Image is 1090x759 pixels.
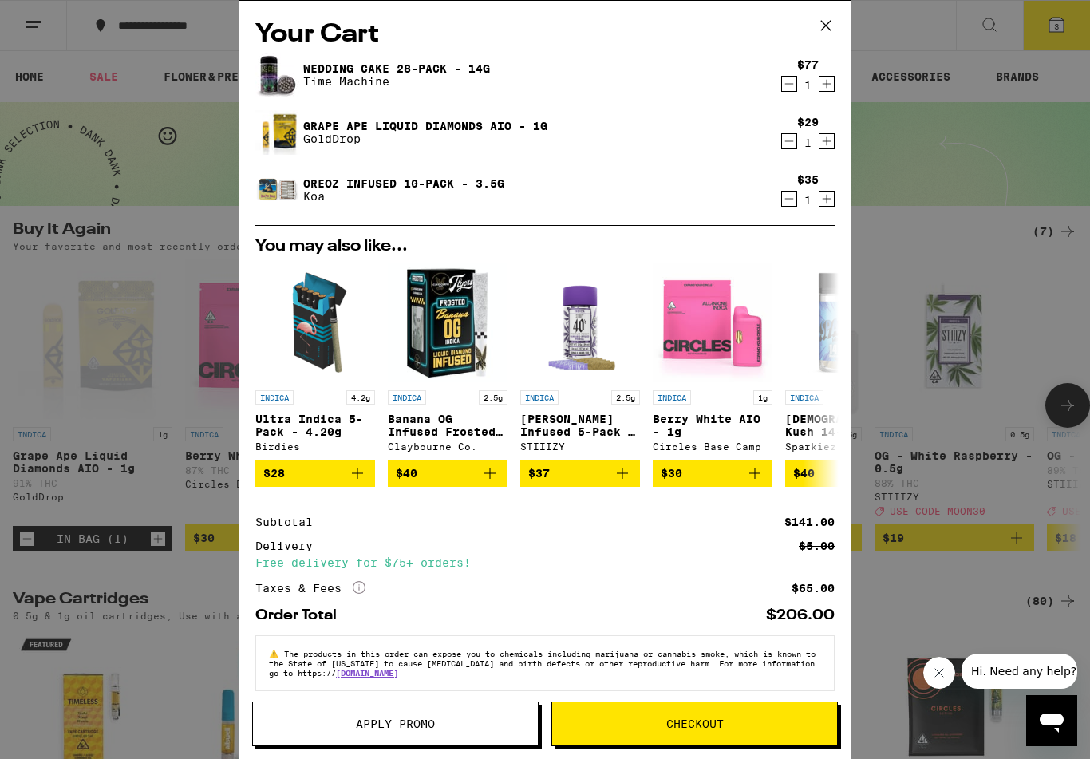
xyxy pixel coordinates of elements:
div: $141.00 [784,516,835,528]
div: $5.00 [799,540,835,551]
div: 1 [797,79,819,92]
button: Add to bag [520,460,640,487]
span: $28 [263,467,285,480]
button: Add to bag [653,460,772,487]
button: Decrement [781,133,797,149]
div: Order Total [255,608,348,623]
div: $35 [797,173,819,186]
p: [DEMOGRAPHIC_DATA] Kush 14-Pack - 14g [785,413,905,438]
p: Time Machine [303,75,490,88]
button: Add to bag [785,460,905,487]
div: Sparkiez [785,441,905,452]
iframe: Button to launch messaging window [1026,695,1077,746]
p: 2.5g [479,390,507,405]
img: Wedding Cake 28-Pack - 14g [255,53,300,97]
a: Grape Ape Liquid Diamonds AIO - 1g [303,120,547,132]
img: Birdies - Ultra Indica 5-Pack - 4.20g [255,263,375,382]
p: GoldDrop [303,132,547,145]
button: Increment [819,76,835,92]
p: Banana OG Infused Frosted Flyers 5-Pack - 2.5g [388,413,507,438]
div: 1 [797,136,819,149]
span: Checkout [666,718,724,729]
div: $65.00 [792,583,835,594]
iframe: Message from company [962,654,1077,689]
div: Circles Base Camp [653,441,772,452]
div: $29 [797,116,819,128]
p: INDICA [388,390,426,405]
span: $37 [528,467,550,480]
p: Ultra Indica 5-Pack - 4.20g [255,413,375,438]
a: Oreoz Infused 10-Pack - 3.5g [303,177,504,190]
button: Add to bag [255,460,375,487]
div: Birdies [255,441,375,452]
a: Open page for Hindu Kush 14-Pack - 14g from Sparkiez [785,263,905,460]
p: Berry White AIO - 1g [653,413,772,438]
iframe: Close message [923,657,955,689]
img: STIIIZY - King Louis XIII Infused 5-Pack - 2.5g [520,263,640,382]
p: [PERSON_NAME] Infused 5-Pack - 2.5g [520,413,640,438]
a: Open page for Banana OG Infused Frosted Flyers 5-Pack - 2.5g from Claybourne Co. [388,263,507,460]
button: Apply Promo [252,702,539,746]
div: Free delivery for $75+ orders! [255,557,835,568]
p: INDICA [520,390,559,405]
div: 1 [797,194,819,207]
span: Apply Promo [356,718,435,729]
span: $40 [793,467,815,480]
div: Delivery [255,540,324,551]
p: 4.2g [346,390,375,405]
span: The products in this order can expose you to chemicals including marijuana or cannabis smoke, whi... [269,649,816,678]
button: Add to bag [388,460,507,487]
button: Decrement [781,76,797,92]
div: Taxes & Fees [255,581,365,595]
button: Decrement [781,191,797,207]
h2: Your Cart [255,17,835,53]
button: Checkout [551,702,838,746]
img: Grape Ape Liquid Diamonds AIO - 1g [255,108,300,156]
span: $30 [661,467,682,480]
a: Open page for Ultra Indica 5-Pack - 4.20g from Birdies [255,263,375,460]
p: 1g [753,390,772,405]
div: Claybourne Co. [388,441,507,452]
p: Koa [303,190,504,203]
button: Increment [819,133,835,149]
span: ⚠️ [269,649,284,658]
a: [DOMAIN_NAME] [336,668,398,678]
a: Open page for Berry White AIO - 1g from Circles Base Camp [653,263,772,460]
img: Oreoz Infused 10-Pack - 3.5g [255,168,300,212]
div: Subtotal [255,516,324,528]
p: 2.5g [611,390,640,405]
p: INDICA [785,390,823,405]
img: Circles Base Camp - Berry White AIO - 1g [653,263,772,382]
div: $206.00 [766,608,835,623]
a: Open page for King Louis XIII Infused 5-Pack - 2.5g from STIIIZY [520,263,640,460]
img: Sparkiez - Hindu Kush 14-Pack - 14g [785,263,905,382]
p: INDICA [255,390,294,405]
p: INDICA [653,390,691,405]
a: Wedding Cake 28-Pack - 14g [303,62,490,75]
button: Increment [819,191,835,207]
span: $40 [396,467,417,480]
img: Claybourne Co. - Banana OG Infused Frosted Flyers 5-Pack - 2.5g [388,263,507,382]
div: STIIIZY [520,441,640,452]
div: $77 [797,58,819,71]
h2: You may also like... [255,239,835,255]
